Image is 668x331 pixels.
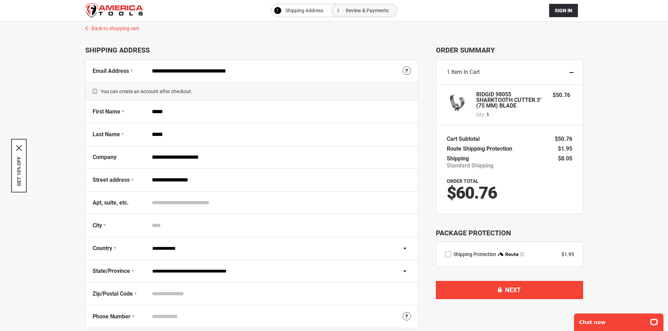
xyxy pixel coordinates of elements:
[447,162,493,169] span: Standard Shipping
[86,82,418,101] span: You can create an account after checkout.
[93,290,133,297] span: Zip/Postal Code
[447,144,516,154] th: Route Shipping Protection
[16,145,22,151] svg: close icon
[337,6,339,15] span: 2
[93,131,120,138] span: Last Name
[555,136,572,142] span: $50.76
[447,134,483,144] th: Cart Subtotal
[78,21,590,32] a: Back to shopping cart
[447,92,468,113] img: RIDGID 98055 SHARKTOOTH CUTTER 3" (75 MM) BLADE
[93,68,129,74] span: Email Address
[93,108,120,115] span: First Name
[520,252,524,256] span: Learn more
[16,145,22,151] button: Close
[561,251,574,258] div: $1.95
[93,268,130,274] span: State/Province
[555,8,572,13] span: Sign In
[569,309,668,331] iframe: LiveChat chat widget
[285,6,323,15] span: Shipping Address
[85,46,418,54] div: Shipping Address
[486,111,489,118] span: 1
[553,92,570,98] span: $50.76
[93,222,102,229] span: City
[447,155,469,162] span: Shipping
[346,6,389,15] span: Review & Payments
[549,4,578,17] button: Sign In
[276,6,279,15] span: 1
[436,281,583,299] button: Next
[85,4,143,18] a: store logo
[453,251,496,257] span: Shipping Protection
[93,154,116,160] span: Company
[476,92,546,109] strong: RIDGID 98055 SHARKTOOTH CUTTER 3" (75 MM) BLADE
[16,156,22,186] button: GET 10% OFF
[558,145,572,152] span: $1.95
[447,183,497,203] span: $60.76
[436,228,583,238] div: Package Protection
[447,69,450,75] span: 1
[445,251,574,258] div: route shipping protection selector element
[505,286,521,294] span: Next
[447,178,479,184] strong: Order Total
[558,155,572,162] span: $8.05
[85,4,143,18] img: America Tools
[436,46,583,54] span: Order Summary
[93,199,129,206] span: Apt, suite, etc.
[451,69,480,75] span: Item in Cart
[93,177,130,183] span: Street address
[476,112,484,117] span: Qty
[93,313,130,320] span: Phone Number
[93,245,112,251] span: Country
